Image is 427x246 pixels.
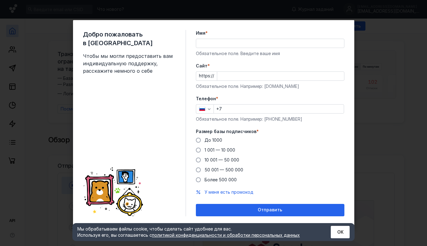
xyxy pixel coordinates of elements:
span: 50 001 — 500 000 [205,167,243,172]
div: Обязательное поле. Введите ваше имя [196,50,344,57]
span: Имя [196,30,205,36]
span: Размер базы подписчиков [196,128,257,135]
button: ОК [331,226,350,238]
span: 1 001 — 10 000 [205,147,235,153]
div: Мы обрабатываем файлы cookie, чтобы сделать сайт удобнее для вас. Используя его, вы соглашаетесь c [77,226,316,238]
div: Обязательное поле. Например: [DOMAIN_NAME] [196,83,344,89]
span: Более 500 000 [205,177,237,182]
span: Cайт [196,63,208,69]
a: политикой конфиденциальности и обработки персональных данных [152,232,300,238]
span: 10 001 — 50 000 [205,157,239,162]
span: Отправить [258,207,282,213]
button: Отправить [196,204,344,216]
span: Чтобы мы могли предоставить вам индивидуальную поддержку, расскажите немного о себе [83,52,176,75]
span: Добро пожаловать в [GEOGRAPHIC_DATA] [83,30,176,47]
span: До 1000 [205,137,222,143]
span: Телефон [196,96,216,102]
button: У меня есть промокод [205,189,253,195]
div: Обязательное поле. Например: [PHONE_NUMBER] [196,116,344,122]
